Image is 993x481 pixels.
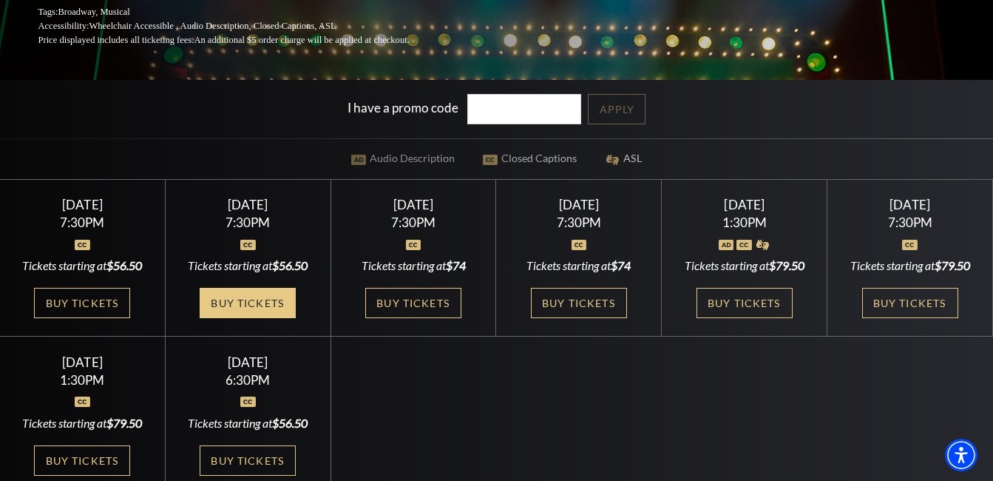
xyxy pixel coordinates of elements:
div: Tickets starting at [183,258,313,274]
a: Buy Tickets [365,288,461,318]
span: $56.50 [272,258,308,272]
div: [DATE] [18,354,147,370]
span: An additional $5 order charge will be applied at checkout. [194,35,409,45]
a: Buy Tickets [531,288,627,318]
span: Broadway, Musical [58,7,129,17]
a: Buy Tickets [200,445,296,476]
a: Buy Tickets [697,288,793,318]
div: 7:30PM [183,216,313,229]
div: 7:30PM [18,216,147,229]
a: Buy Tickets [34,288,130,318]
div: Tickets starting at [845,258,975,274]
span: $56.50 [272,416,308,430]
div: 7:30PM [348,216,478,229]
div: Tickets starting at [18,415,147,431]
div: 6:30PM [183,374,313,386]
div: Tickets starting at [18,258,147,274]
a: Buy Tickets [862,288,958,318]
div: Tickets starting at [514,258,643,274]
p: Accessibility: [38,19,445,33]
span: $56.50 [106,258,142,272]
div: Accessibility Menu [945,439,977,471]
div: Tickets starting at [679,258,809,274]
span: $79.50 [769,258,804,272]
div: [DATE] [348,197,478,212]
a: Buy Tickets [200,288,296,318]
span: $74 [611,258,631,272]
div: [DATE] [183,197,313,212]
span: Wheelchair Accessible , Audio Description, Closed Captions, ASL [89,21,336,31]
div: 1:30PM [18,374,147,386]
div: [DATE] [514,197,643,212]
span: $74 [446,258,466,272]
div: 1:30PM [679,216,809,229]
span: $79.50 [106,416,142,430]
a: Buy Tickets [34,445,130,476]
div: [DATE] [845,197,975,212]
div: Tickets starting at [183,415,313,431]
div: [DATE] [18,197,147,212]
div: [DATE] [679,197,809,212]
p: Price displayed includes all ticketing fees. [38,33,445,47]
div: Tickets starting at [348,258,478,274]
label: I have a promo code [348,100,458,115]
div: 7:30PM [514,216,643,229]
span: $79.50 [935,258,970,272]
div: 7:30PM [845,216,975,229]
p: Tags: [38,5,445,19]
div: [DATE] [183,354,313,370]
